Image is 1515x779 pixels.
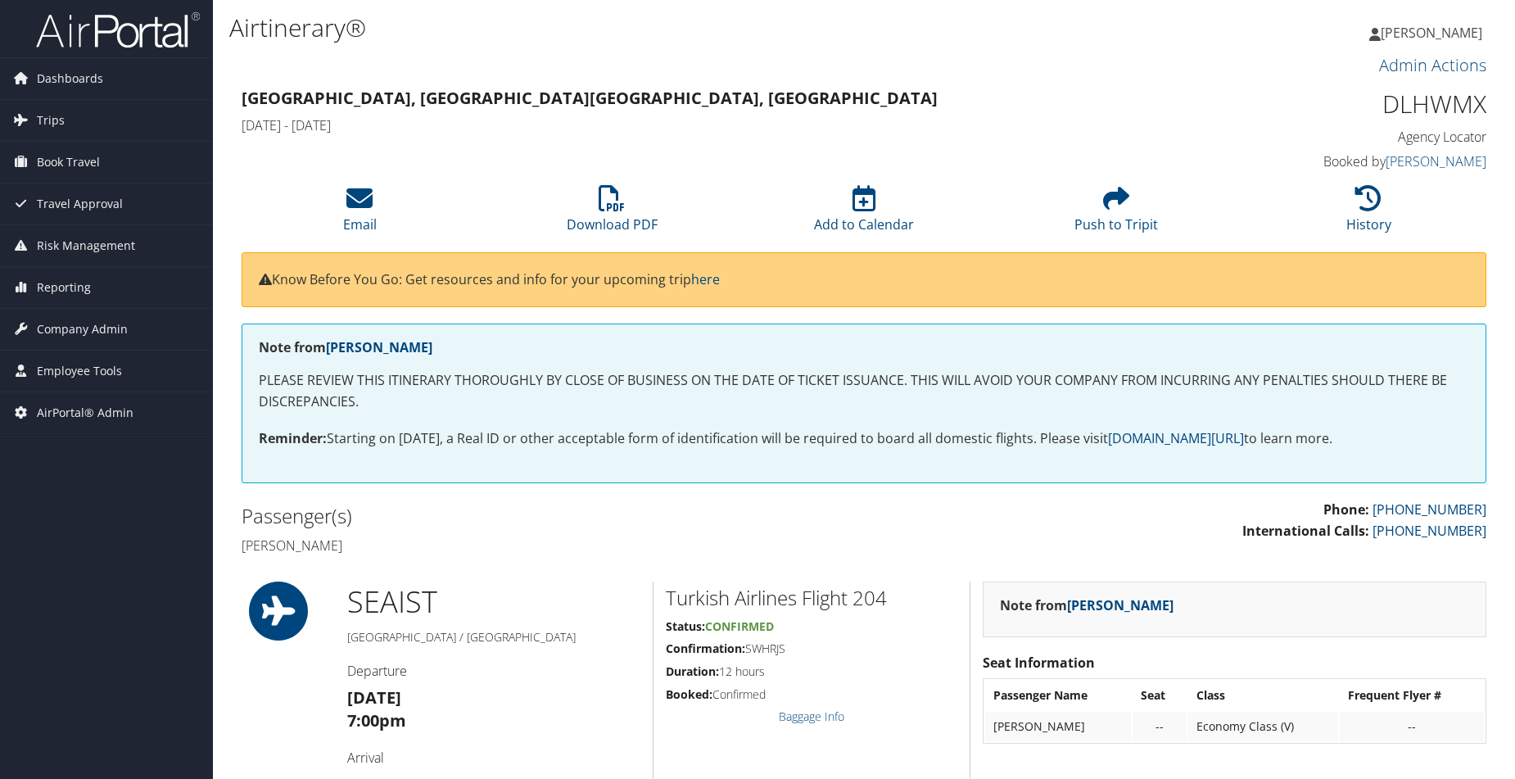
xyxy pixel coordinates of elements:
[666,664,719,679] strong: Duration:
[666,686,712,702] strong: Booked:
[1074,194,1158,233] a: Push to Tripit
[347,709,406,731] strong: 7:00pm
[37,267,91,308] span: Reporting
[1141,719,1178,734] div: --
[37,392,133,433] span: AirPortal® Admin
[705,618,774,634] span: Confirmed
[36,11,200,49] img: airportal-logo.png
[1348,719,1476,734] div: --
[1108,429,1244,447] a: [DOMAIN_NAME][URL]
[37,225,135,266] span: Risk Management
[259,370,1469,412] p: PLEASE REVIEW THIS ITINERARY THOROUGHLY BY CLOSE OF BUSINESS ON THE DATE OF TICKET ISSUANCE. THIS...
[1188,712,1338,741] td: Economy Class (V)
[259,269,1469,291] p: Know Before You Go: Get resources and info for your upcoming trip
[347,582,640,623] h1: SEA IST
[1194,128,1487,146] h4: Agency Locator
[242,502,852,530] h2: Passenger(s)
[666,618,705,634] strong: Status:
[229,11,1075,45] h1: Airtinerary®
[985,712,1131,741] td: [PERSON_NAME]
[37,183,123,224] span: Travel Approval
[326,338,432,356] a: [PERSON_NAME]
[259,428,1469,450] p: Starting on [DATE], a Real ID or other acceptable form of identification will be required to boar...
[666,664,958,680] h5: 12 hours
[985,681,1131,710] th: Passenger Name
[567,194,658,233] a: Download PDF
[242,116,1169,134] h4: [DATE] - [DATE]
[1323,500,1369,519] strong: Phone:
[666,686,958,703] h5: Confirmed
[1133,681,1187,710] th: Seat
[37,58,103,99] span: Dashboards
[691,270,720,288] a: here
[1379,54,1486,76] a: Admin Actions
[1188,681,1338,710] th: Class
[1346,194,1391,233] a: History
[1386,152,1486,170] a: [PERSON_NAME]
[242,537,852,555] h4: [PERSON_NAME]
[1000,596,1174,614] strong: Note from
[1194,152,1487,170] h4: Booked by
[259,429,327,447] strong: Reminder:
[259,338,432,356] strong: Note from
[814,194,914,233] a: Add to Calendar
[242,87,938,109] strong: [GEOGRAPHIC_DATA], [GEOGRAPHIC_DATA] [GEOGRAPHIC_DATA], [GEOGRAPHIC_DATA]
[37,309,128,350] span: Company Admin
[1373,500,1486,519] a: [PHONE_NUMBER]
[347,686,401,709] strong: [DATE]
[37,351,122,392] span: Employee Tools
[1381,24,1482,42] span: [PERSON_NAME]
[983,654,1095,672] strong: Seat Information
[666,584,958,612] h2: Turkish Airlines Flight 204
[1340,681,1484,710] th: Frequent Flyer #
[343,194,377,233] a: Email
[347,629,640,645] h5: [GEOGRAPHIC_DATA] / [GEOGRAPHIC_DATA]
[1194,87,1487,121] h1: DLHWMX
[37,142,100,183] span: Book Travel
[1242,522,1369,540] strong: International Calls:
[347,749,640,767] h4: Arrival
[1067,596,1174,614] a: [PERSON_NAME]
[1373,522,1486,540] a: [PHONE_NUMBER]
[779,709,844,724] a: Baggage Info
[347,662,640,680] h4: Departure
[666,641,745,656] strong: Confirmation:
[666,641,958,657] h5: SWHRJS
[37,100,65,141] span: Trips
[1369,8,1499,57] a: [PERSON_NAME]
